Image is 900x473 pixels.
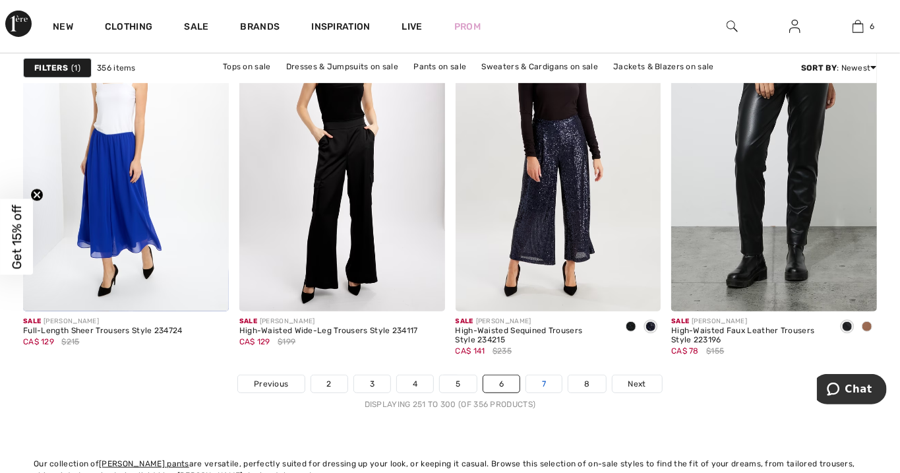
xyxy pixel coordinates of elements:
[30,188,44,201] button: Close teaser
[789,18,800,34] img: My Info
[184,21,208,35] a: Sale
[817,374,887,407] iframe: Opens a widget where you can chat to one of our agents
[9,205,24,269] span: Get 15% off
[61,336,79,348] span: $215
[837,317,857,338] div: Black
[456,3,661,311] img: High-Waisted Sequined Trousers Style 234215. Black/gunmetal
[402,20,423,34] a: Live
[239,317,257,325] span: Sale
[23,375,877,410] nav: Page navigation
[239,327,418,336] div: High-Waisted Wide-Leg Trousers Style 234117
[628,378,646,390] span: Next
[671,317,827,327] div: [PERSON_NAME]
[354,375,390,393] a: 3
[641,317,661,338] div: Midnight Blue/Midnight Blue
[827,18,889,34] a: 6
[23,3,229,311] img: Full-Length Sheer Trousers Style 234724. Royal Sapphire 163
[23,337,54,346] span: CA$ 129
[34,62,68,74] strong: Filters
[241,21,280,35] a: Brands
[456,346,485,356] span: CA$ 141
[454,20,481,34] a: Prom
[392,75,458,92] a: Skirts on sale
[397,375,433,393] a: 4
[239,3,445,311] img: High-Waisted Wide-Leg Trousers Style 234117. Black
[526,375,562,393] a: 7
[870,20,875,32] span: 6
[706,345,724,357] span: $155
[278,336,295,348] span: $199
[671,327,827,345] div: High-Waisted Faux Leather Trousers Style 223196
[239,317,418,327] div: [PERSON_NAME]
[407,58,473,75] a: Pants on sale
[727,18,738,34] img: search the website
[23,317,183,327] div: [PERSON_NAME]
[97,62,136,74] span: 356 items
[238,375,304,393] a: Previous
[621,317,641,338] div: Black/gunmetal
[493,345,512,357] span: $235
[311,21,370,35] span: Inspiration
[779,18,811,35] a: Sign In
[239,337,270,346] span: CA$ 129
[456,327,611,345] div: High-Waisted Sequined Trousers Style 234215
[483,375,520,393] a: 6
[456,317,611,327] div: [PERSON_NAME]
[613,375,662,393] a: Next
[456,317,473,325] span: Sale
[475,58,605,75] a: Sweaters & Cardigans on sale
[568,375,605,393] a: 8
[440,375,476,393] a: 5
[71,62,80,74] span: 1
[254,378,288,390] span: Previous
[671,346,699,356] span: CA$ 78
[311,375,347,393] a: 2
[853,18,864,34] img: My Bag
[99,459,189,468] a: [PERSON_NAME] pants
[607,58,721,75] a: Jackets & Blazers on sale
[801,62,877,74] div: : Newest
[5,11,32,37] img: 1ère Avenue
[23,317,41,325] span: Sale
[23,327,183,336] div: Full-Length Sheer Trousers Style 234724
[280,58,405,75] a: Dresses & Jumpsuits on sale
[671,3,877,311] img: High-Waisted Faux Leather Trousers Style 223196. Black
[801,63,837,73] strong: Sort By
[460,75,545,92] a: Outerwear on sale
[53,21,73,35] a: New
[105,21,152,35] a: Clothing
[857,317,877,338] div: Nutmeg
[671,317,689,325] span: Sale
[23,398,877,410] div: Displaying 251 to 300 (of 356 products)
[216,58,278,75] a: Tops on sale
